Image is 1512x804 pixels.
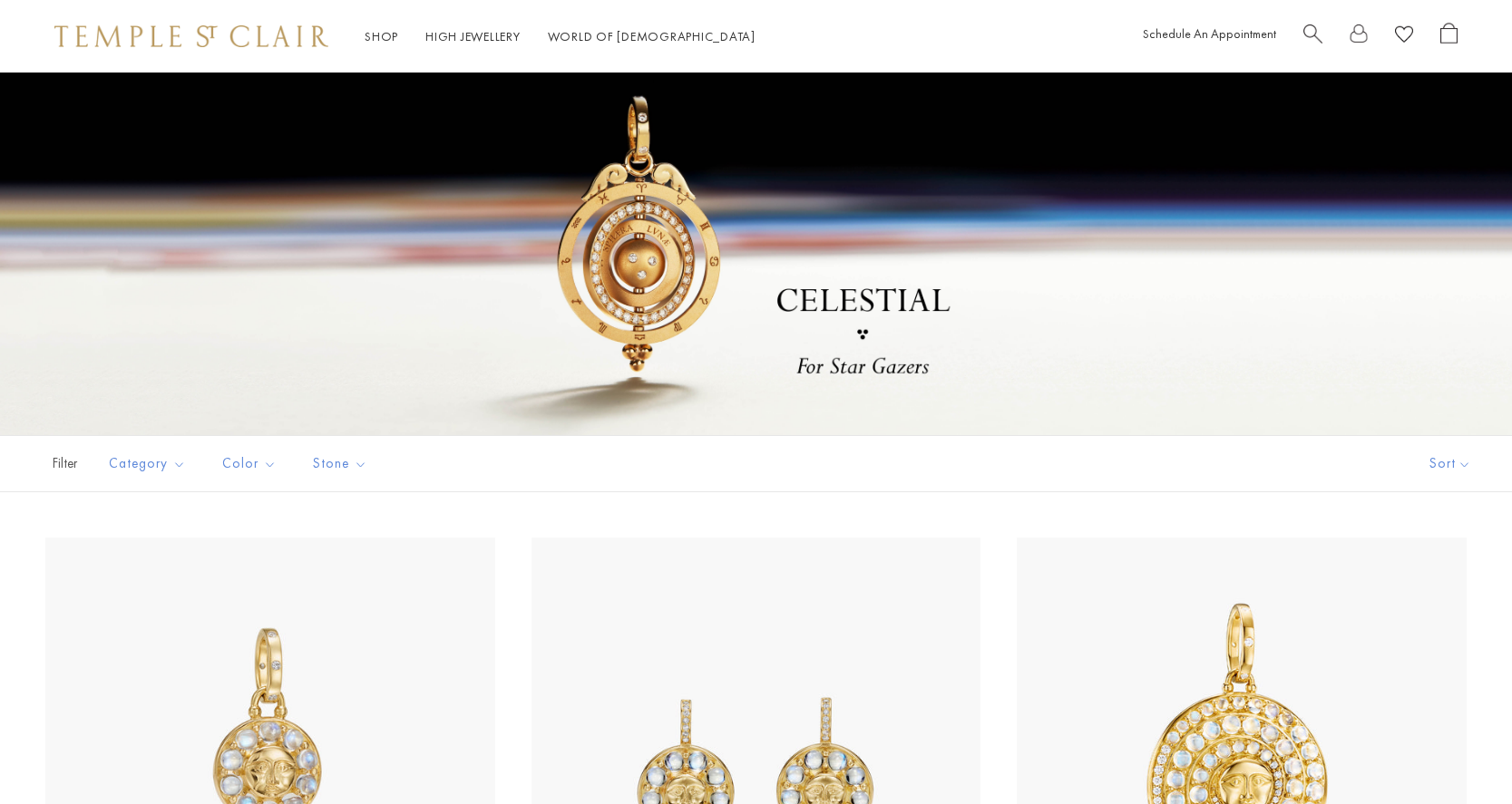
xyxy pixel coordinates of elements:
[425,28,521,44] a: High JewelleryHigh Jewellery
[95,443,200,484] button: Category
[1143,25,1276,42] a: Schedule An Appointment
[299,443,381,484] button: Stone
[213,452,290,475] span: Color
[54,25,328,47] img: Temple St. Clair
[365,28,398,44] a: ShopShop
[1440,23,1458,51] a: Open Shopping Bag
[304,452,381,475] span: Stone
[1389,436,1512,491] button: Show sort by
[365,25,756,48] nav: Main navigation
[209,443,290,484] button: Color
[1395,23,1413,51] a: View Wishlist
[100,452,200,475] span: Category
[548,28,756,44] a: World of [DEMOGRAPHIC_DATA]World of [DEMOGRAPHIC_DATA]
[1421,719,1494,786] iframe: Gorgias live chat messenger
[1303,23,1322,51] a: Search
